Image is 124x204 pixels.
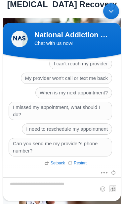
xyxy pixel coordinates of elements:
em: Setback [45,161,65,165]
span: Add emojis [99,186,106,192]
em: Restart [68,161,87,165]
textarea: Type your message and hit 'Enter' [3,177,121,201]
span: I need to reschedule my appointment [22,123,112,135]
span: My provider won't call or text me back [21,73,112,84]
div: Minimize live chat window [103,3,119,19]
span: When is my next appointment? [35,87,112,98]
span: End chat [108,169,115,175]
span: Can you send me my provider's phone number? [9,138,112,156]
span: I can't reach my provider [49,58,112,69]
span: More actions [100,169,105,175]
span: Attach a file [109,186,116,192]
div: Chat with us now! [34,39,108,47]
span: I missed my appointment, what should I do? [9,102,112,120]
img: d_814670640_operators_826057000000012003 [11,31,28,47]
div: National Addiction Specialists [34,31,108,39]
